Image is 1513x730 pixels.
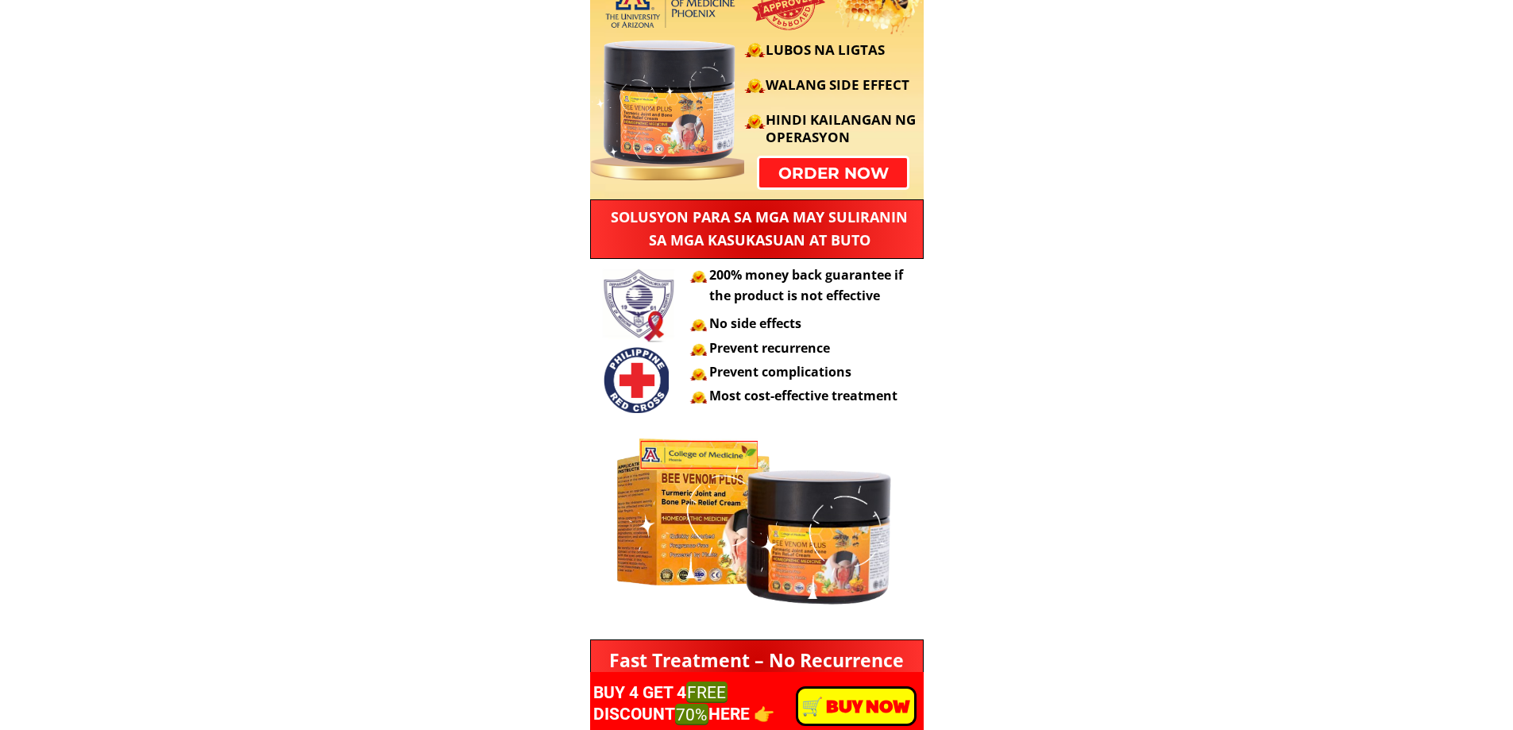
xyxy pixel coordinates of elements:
h3: SOLUSYON PARA SA MGA MAY SULIRANIN SA MGA KASUKASUAN AT BUTO [604,206,914,252]
mark: Highlighty [675,704,708,725]
h3: 200% money back guarantee if the product is not effective [709,265,908,306]
h3: Most cost-effective treatment [709,386,916,407]
h3: Fast Treatment – ​​No Recurrence [595,646,918,675]
span: LUBOS NA LIGTAS WALANG SIDE EFFECT HINDI KAILANGAN NG OPERASYON [766,41,916,146]
p: ️🛒 BUY NOW [798,689,915,724]
h3: No side effects [709,314,868,334]
p: order now [758,158,908,187]
h3: Prevent complications [709,362,893,383]
mark: Highlighty [686,682,728,703]
h3: BUY 4 GET 4 DISCOUNT HERE 👉 [593,682,834,726]
h3: Prevent recurrence [709,338,868,359]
